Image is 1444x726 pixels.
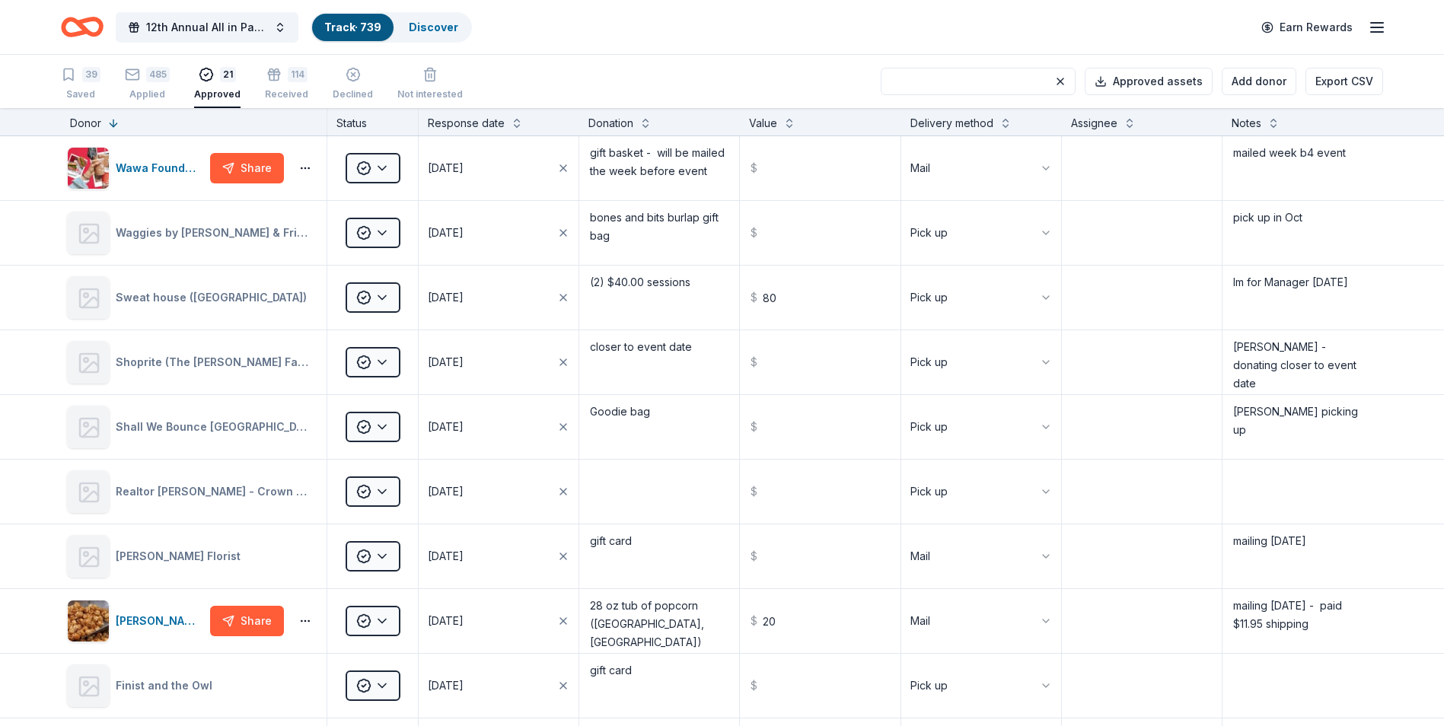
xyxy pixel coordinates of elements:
textarea: [PERSON_NAME] picking up [1224,396,1382,457]
textarea: closer to event date [581,332,738,393]
button: [DATE] [419,654,579,718]
a: Track· 739 [324,21,381,33]
textarea: gift card [581,655,738,716]
div: Status [327,108,419,135]
input: Search approved [881,68,1076,95]
div: Assignee [1071,114,1117,132]
button: [DATE] [419,524,579,588]
div: Donation [588,114,633,132]
div: [DATE] [428,612,464,630]
button: [DATE] [419,330,579,394]
div: [DATE] [428,677,464,695]
textarea: [PERSON_NAME] - donating closer to event date [1224,332,1382,393]
button: 39Saved [61,61,100,108]
button: Export CSV [1305,68,1383,95]
button: Share [210,153,284,183]
textarea: bones and bits burlap gift bag [581,202,738,263]
div: [DATE] [428,418,464,436]
div: Saved [61,88,100,100]
button: [DATE] [419,201,579,265]
div: [DATE] [428,159,464,177]
button: Approved assets [1085,68,1213,95]
button: 485Applied [125,61,170,108]
textarea: mailing [DATE] [1224,526,1382,587]
textarea: lm for Manager [DATE] [1224,267,1382,328]
div: 39 [82,67,100,82]
div: Applied [125,88,170,100]
div: Received [265,88,308,100]
textarea: (2) $40.00 sessions [581,267,738,328]
div: [DATE] [428,547,464,565]
div: Shall We Bounce [GEOGRAPHIC_DATA] ([GEOGRAPHIC_DATA], [GEOGRAPHIC_DATA]) [116,418,314,436]
button: Image for Wawa FoundationWawa Foundation [67,147,204,189]
div: Wawa Foundation [116,159,204,177]
div: Response date [428,114,505,132]
button: Add donor [1222,68,1296,95]
div: Delivery method [910,114,993,132]
span: 12th Annual All in Paddle Raffle [146,18,268,37]
img: Image for Wawa Foundation [68,148,109,189]
img: Image for Johnson's Popcorn [68,600,109,642]
div: Not interested [397,88,463,100]
textarea: gift card [581,526,738,587]
button: [DATE] [419,589,579,653]
div: Notes [1232,114,1261,132]
div: Waggies by [PERSON_NAME] & Friends ([GEOGRAPHIC_DATA]) [116,224,314,242]
textarea: 28 oz tub of popcorn ([GEOGRAPHIC_DATA], [GEOGRAPHIC_DATA]) [581,591,738,651]
div: [DATE] [428,224,464,242]
div: Value [749,114,777,132]
textarea: mailed week b4 event [1224,138,1382,199]
textarea: mailing [DATE] - paid $11.95 shipping [1224,591,1382,651]
div: Declined [333,88,373,100]
button: 21Approved [194,61,241,108]
button: Not interested [397,61,463,108]
div: 21 [220,67,236,82]
div: [DATE] [428,288,464,307]
div: Approved [194,88,241,100]
div: Donor [70,114,101,132]
div: [PERSON_NAME] Popcorn [116,612,204,630]
a: Discover [409,21,458,33]
button: 12th Annual All in Paddle Raffle [116,12,298,43]
button: 114Received [265,61,308,108]
div: Realtor [PERSON_NAME] - Crown Homes Real Estate [116,482,314,501]
textarea: gift basket - will be mailed the week before event [581,138,738,199]
div: Shoprite (The [PERSON_NAME] Family Foundation) [116,353,314,371]
button: [DATE] [419,136,579,200]
div: [DATE] [428,482,464,501]
button: [DATE] [419,395,579,459]
button: Share [210,606,284,636]
div: 114 [288,67,308,82]
button: [DATE] [419,266,579,330]
a: Earn Rewards [1252,14,1362,41]
div: Sweat house ([GEOGRAPHIC_DATA]) [116,288,313,307]
div: [DATE] [428,353,464,371]
div: 485 [146,67,170,82]
button: [DATE] [419,460,579,524]
textarea: pick up in Oct [1224,202,1382,263]
div: [PERSON_NAME] Florist [116,547,247,565]
div: Finist and the Owl [116,677,218,695]
button: Image for Johnson's Popcorn[PERSON_NAME] Popcorn [67,600,204,642]
button: Track· 739Discover [311,12,472,43]
button: Declined [333,61,373,108]
a: Home [61,9,104,45]
textarea: Goodie bag [581,396,738,457]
